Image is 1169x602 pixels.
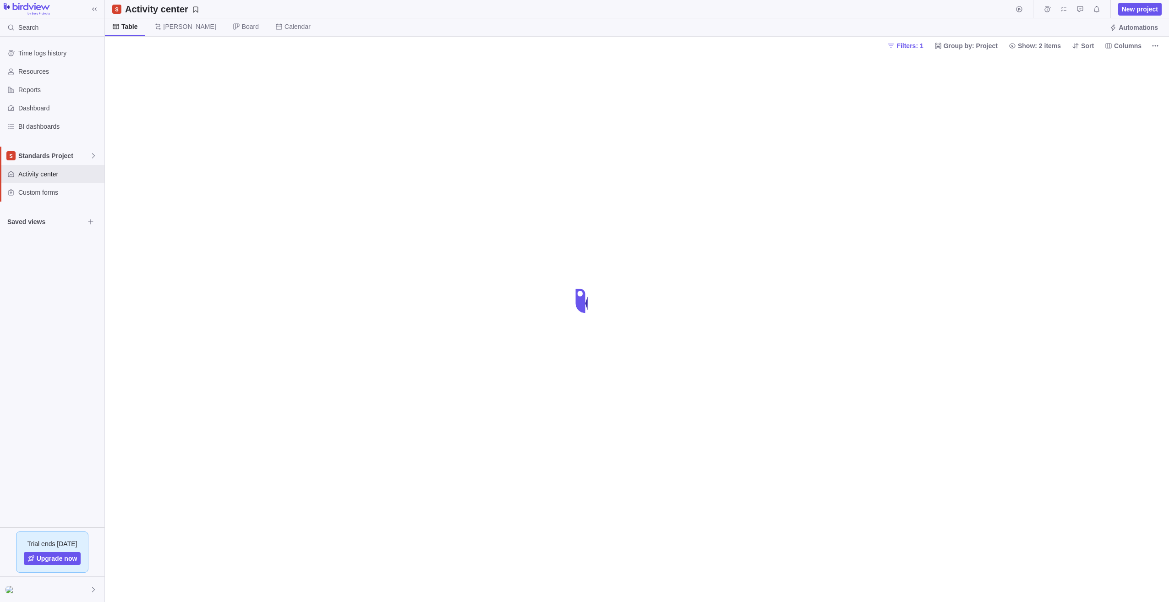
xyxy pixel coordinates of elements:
[884,39,927,52] span: Filters: 1
[18,67,101,76] span: Resources
[1090,3,1103,16] span: Notifications
[1101,39,1145,52] span: Columns
[18,85,101,94] span: Reports
[18,188,101,197] span: Custom forms
[84,215,97,228] span: Browse views
[121,22,138,31] span: Table
[1118,3,1162,16] span: New project
[18,104,101,113] span: Dashboard
[37,554,77,563] span: Upgrade now
[18,49,101,58] span: Time logs history
[24,552,81,565] a: Upgrade now
[164,22,216,31] span: [PERSON_NAME]
[1057,3,1070,16] span: My assignments
[1068,39,1098,52] span: Sort
[5,586,16,593] img: Show
[1074,3,1087,16] span: Approval requests
[18,151,90,160] span: Standards Project
[1122,5,1158,14] span: New project
[896,41,923,50] span: Filters: 1
[1041,7,1054,14] a: Time logs
[1074,7,1087,14] a: Approval requests
[7,217,84,226] span: Saved views
[5,584,16,595] div: Shobnom Sultana
[1005,39,1065,52] span: Show: 2 items
[1081,41,1094,50] span: Sort
[1013,3,1026,16] span: Start timer
[566,283,603,319] div: loading
[18,170,101,179] span: Activity center
[1090,7,1103,14] a: Notifications
[121,3,203,16] span: Save your current layout and filters as a View
[18,23,38,32] span: Search
[4,3,50,16] img: logo
[931,39,1001,52] span: Group by: Project
[1119,23,1158,32] span: Automations
[1041,3,1054,16] span: Time logs
[1149,39,1162,52] span: More actions
[284,22,311,31] span: Calendar
[1114,41,1142,50] span: Columns
[1106,21,1162,34] span: Automations
[125,3,188,16] h2: Activity center
[1018,41,1061,50] span: Show: 2 items
[27,539,77,548] span: Trial ends [DATE]
[944,41,998,50] span: Group by: Project
[242,22,259,31] span: Board
[1057,7,1070,14] a: My assignments
[18,122,101,131] span: BI dashboards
